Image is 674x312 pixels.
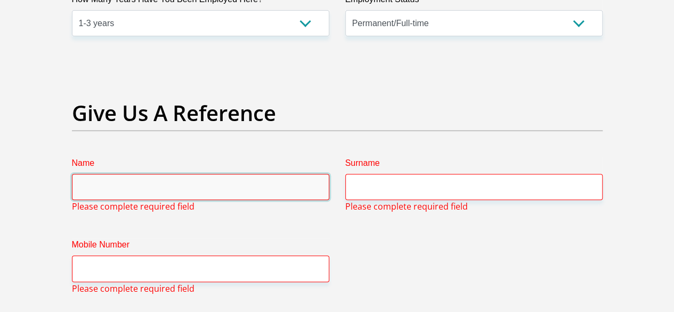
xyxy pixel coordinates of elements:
label: Surname [345,157,603,174]
label: Mobile Number [72,238,329,255]
label: Name [72,157,329,174]
input: Mobile Number [72,255,329,282]
span: Please complete required field [72,282,194,295]
span: Please complete required field [72,200,194,213]
span: Please complete required field [345,200,468,213]
h2: Give Us A Reference [72,100,603,126]
input: Name [72,174,329,200]
input: Surname [345,174,603,200]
